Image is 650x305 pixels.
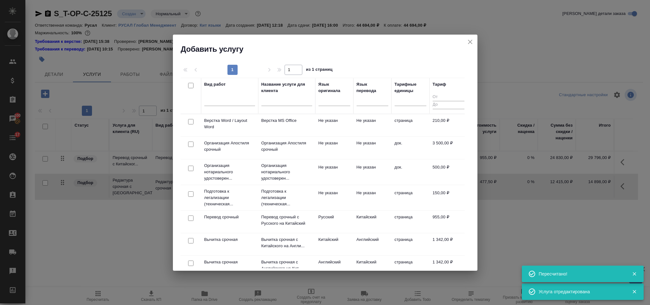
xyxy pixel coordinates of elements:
p: Организация Апостиля срочный [204,140,255,153]
p: Вычитка срочная с Китайского на Англи... [261,236,312,249]
p: Верстка MS Office [261,117,312,124]
div: Вид работ [204,81,226,88]
td: Русский [315,211,353,233]
td: Английский [315,256,353,278]
h2: Добавить услугу [181,44,477,54]
input: До [433,101,464,109]
p: Вычитка срочная с Английского на Кит... [261,259,312,272]
td: док. [391,161,430,183]
td: док. [391,137,430,159]
p: Подготовка к легализации (техническая... [261,188,312,207]
td: Английский [353,233,391,255]
td: 1 342,00 ₽ [430,233,468,255]
td: Не указан [353,187,391,209]
div: Тариф [433,81,446,88]
td: 150,00 ₽ [430,187,468,209]
td: Не указан [315,161,353,183]
td: Не указан [315,187,353,209]
div: Пересчитано! [539,271,622,277]
div: Название услуги для клиента [261,81,312,94]
td: 3 500,00 ₽ [430,137,468,159]
p: Организация нотариального удостоверен... [204,162,255,182]
p: Организация Апостиля срочный [261,140,312,153]
p: Вычитка срочная [204,259,255,265]
p: Подготовка к легализации (техническая... [204,188,255,207]
p: Вычитка срочная [204,236,255,243]
td: Китайский [353,256,391,278]
td: Не указан [315,114,353,136]
td: страница [391,233,430,255]
td: Китайский [353,211,391,233]
span: из 1 страниц [306,66,333,75]
p: Перевод срочный с Русского на Китайский [261,214,312,227]
p: Перевод срочный [204,214,255,220]
p: Верстка Word / Layout Word [204,117,255,130]
td: страница [391,211,430,233]
td: Не указан [315,137,353,159]
div: Язык оригинала [318,81,350,94]
button: Закрыть [628,289,641,295]
td: 1 342,00 ₽ [430,256,468,278]
div: Тарифные единицы [395,81,426,94]
td: Не указан [353,161,391,183]
td: страница [391,187,430,209]
td: Китайский [315,233,353,255]
td: страница [391,256,430,278]
td: Не указан [353,137,391,159]
div: Язык перевода [357,81,388,94]
button: Закрыть [628,271,641,277]
input: От [433,93,464,101]
p: Организация нотариального удостоверен... [261,162,312,182]
div: Услуга отредактирована [539,288,622,295]
td: страница [391,114,430,136]
td: 210,00 ₽ [430,114,468,136]
td: 500,00 ₽ [430,161,468,183]
td: 955,00 ₽ [430,211,468,233]
button: close [465,37,475,47]
td: Не указан [353,114,391,136]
